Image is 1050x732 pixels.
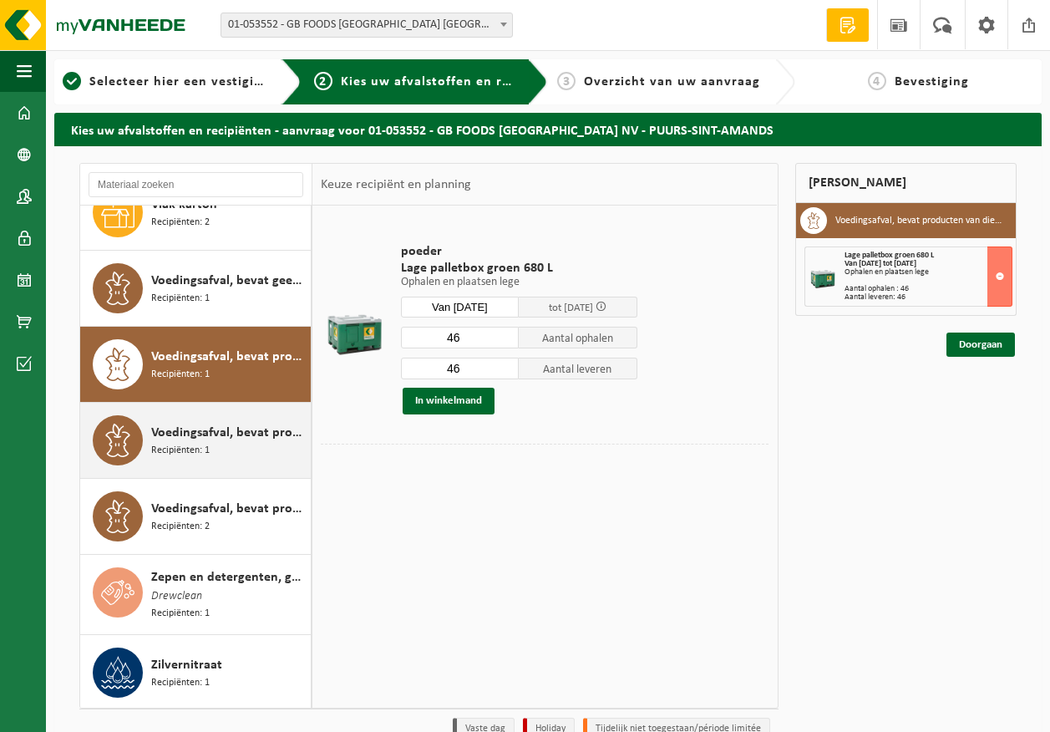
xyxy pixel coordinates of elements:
span: Aantal leveren [519,358,637,379]
span: Recipiënten: 1 [151,443,210,459]
button: Voedingsafval, bevat producten van dierlijke oorsprong, glazen verpakking, categorie 3 Recipiënte... [80,403,312,479]
h2: Kies uw afvalstoffen en recipiënten - aanvraag voor 01-053552 - GB FOODS [GEOGRAPHIC_DATA] NV - P... [54,113,1042,145]
span: Selecteer hier een vestiging [89,75,270,89]
div: Aantal ophalen : 46 [845,285,1012,293]
span: Voedingsafval, bevat geen producten van dierlijke oorsprong, gemengde verpakking (exclusief glas) [151,271,307,291]
span: Lage palletbox groen 680 L [845,251,934,260]
span: Kies uw afvalstoffen en recipiënten [341,75,571,89]
span: Overzicht van uw aanvraag [584,75,760,89]
span: tot [DATE] [549,302,593,313]
button: Zilvernitraat Recipiënten: 1 [80,635,312,710]
button: Voedingsafval, bevat producten van dierlijke oorsprong, gemengde verpakking (exclusief glas), cat... [80,327,312,403]
div: Aantal leveren: 46 [845,293,1012,302]
span: Recipiënten: 2 [151,215,210,231]
span: 2 [314,72,332,90]
a: 1Selecteer hier een vestiging [63,72,268,92]
button: Voedingsafval, bevat producten van dierlijke oorsprong, onverpakt, categorie 3 Recipiënten: 2 [80,479,312,555]
span: poeder [401,243,637,260]
span: Recipiënten: 1 [151,291,210,307]
span: Recipiënten: 2 [151,519,210,535]
div: [PERSON_NAME] [795,163,1017,203]
span: Recipiënten: 1 [151,606,210,622]
a: Doorgaan [946,333,1015,357]
span: Bevestiging [895,75,969,89]
span: Lage palletbox groen 680 L [401,260,637,277]
strong: Van [DATE] tot [DATE] [845,259,916,268]
p: Ophalen en plaatsen lege [401,277,637,288]
span: 4 [868,72,886,90]
button: Vlak karton Recipiënten: 2 [80,175,312,251]
span: Voedingsafval, bevat producten van dierlijke oorsprong, gemengde verpakking (exclusief glas), cat... [151,347,307,367]
span: 01-053552 - GB FOODS BELGIUM NV - PUURS-SINT-AMANDS [221,13,512,37]
span: Zilvernitraat [151,655,222,675]
h3: Voedingsafval, bevat producten van dierlijke oorsprong, gemengde verpakking (exclusief glas), cat... [835,207,1004,234]
span: Zepen en detergenten, gevaarlijk in kleinverpakking [151,567,307,587]
button: Zepen en detergenten, gevaarlijk in kleinverpakking Drewclean Recipiënten: 1 [80,555,312,635]
span: 1 [63,72,81,90]
button: In winkelmand [403,388,495,414]
input: Selecteer datum [401,297,520,318]
span: Recipiënten: 1 [151,367,210,383]
button: Voedingsafval, bevat geen producten van dierlijke oorsprong, gemengde verpakking (exclusief glas)... [80,251,312,327]
span: 3 [557,72,576,90]
span: Aantal ophalen [519,327,637,348]
span: Voedingsafval, bevat producten van dierlijke oorsprong, glazen verpakking, categorie 3 [151,423,307,443]
span: 01-053552 - GB FOODS BELGIUM NV - PUURS-SINT-AMANDS [221,13,513,38]
input: Materiaal zoeken [89,172,303,197]
span: Drewclean [151,587,202,606]
span: Voedingsafval, bevat producten van dierlijke oorsprong, onverpakt, categorie 3 [151,499,307,519]
div: Keuze recipiënt en planning [312,164,479,206]
span: Recipiënten: 1 [151,675,210,691]
div: Ophalen en plaatsen lege [845,268,1012,277]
